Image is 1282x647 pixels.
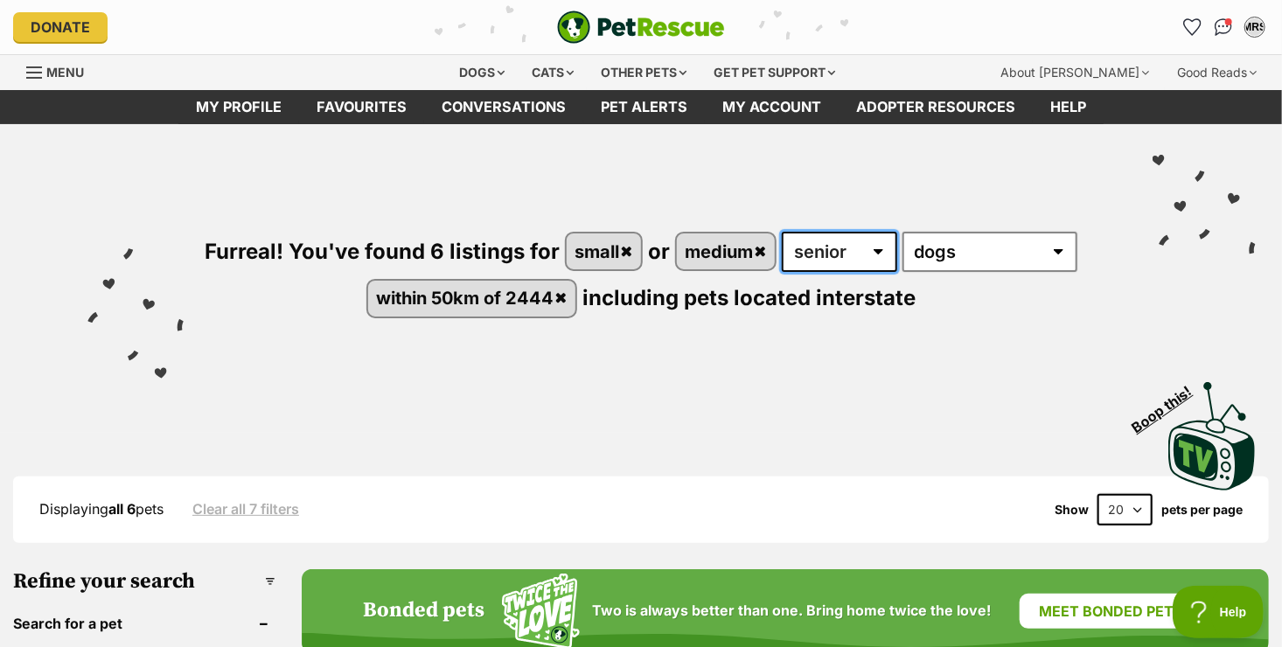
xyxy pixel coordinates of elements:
a: Adopter resources [839,90,1033,124]
a: Pet alerts [583,90,705,124]
div: Get pet support [702,55,848,90]
img: chat-41dd97257d64d25036548639549fe6c8038ab92f7586957e7f3b1b290dea8141.svg [1215,18,1233,36]
a: Menu [26,55,96,87]
a: Meet bonded pets! [1020,594,1208,629]
a: within 50km of 2444 [368,281,575,317]
div: Good Reads [1165,55,1269,90]
a: My account [705,90,839,124]
a: PetRescue [557,10,725,44]
strong: all 6 [108,500,136,518]
span: including pets located interstate [582,285,916,310]
ul: Account quick links [1178,13,1269,41]
img: logo-e224e6f780fb5917bec1dbf3a21bbac754714ae5b6737aabdf751b685950b380.svg [557,10,725,44]
div: About [PERSON_NAME] [988,55,1161,90]
a: Donate [13,12,108,42]
div: Other pets [589,55,700,90]
a: Boop this! [1168,366,1256,494]
a: My profile [178,90,299,124]
span: Furreal! You've found 6 listings for [205,239,560,264]
a: Help [1033,90,1104,124]
a: medium [677,233,775,269]
a: small [567,233,641,269]
img: PetRescue TV logo [1168,382,1256,490]
button: My account [1241,13,1269,41]
span: Show [1055,503,1089,517]
label: pets per page [1161,503,1243,517]
span: Boop this! [1129,372,1209,435]
span: Two is always better than one. Bring home twice the love! [593,602,992,619]
span: or [648,239,670,264]
a: Favourites [299,90,424,124]
header: Search for a pet [13,616,275,631]
span: Displaying pets [39,500,164,518]
a: Clear all 7 filters [192,501,299,517]
div: MRS [1246,18,1264,36]
iframe: Help Scout Beacon - Open [1173,586,1265,638]
a: Conversations [1209,13,1237,41]
span: Menu [46,65,84,80]
div: Dogs [448,55,518,90]
h4: Bonded pets [364,599,485,623]
div: Cats [520,55,587,90]
a: Favourites [1178,13,1206,41]
h3: Refine your search [13,569,275,594]
a: conversations [424,90,583,124]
